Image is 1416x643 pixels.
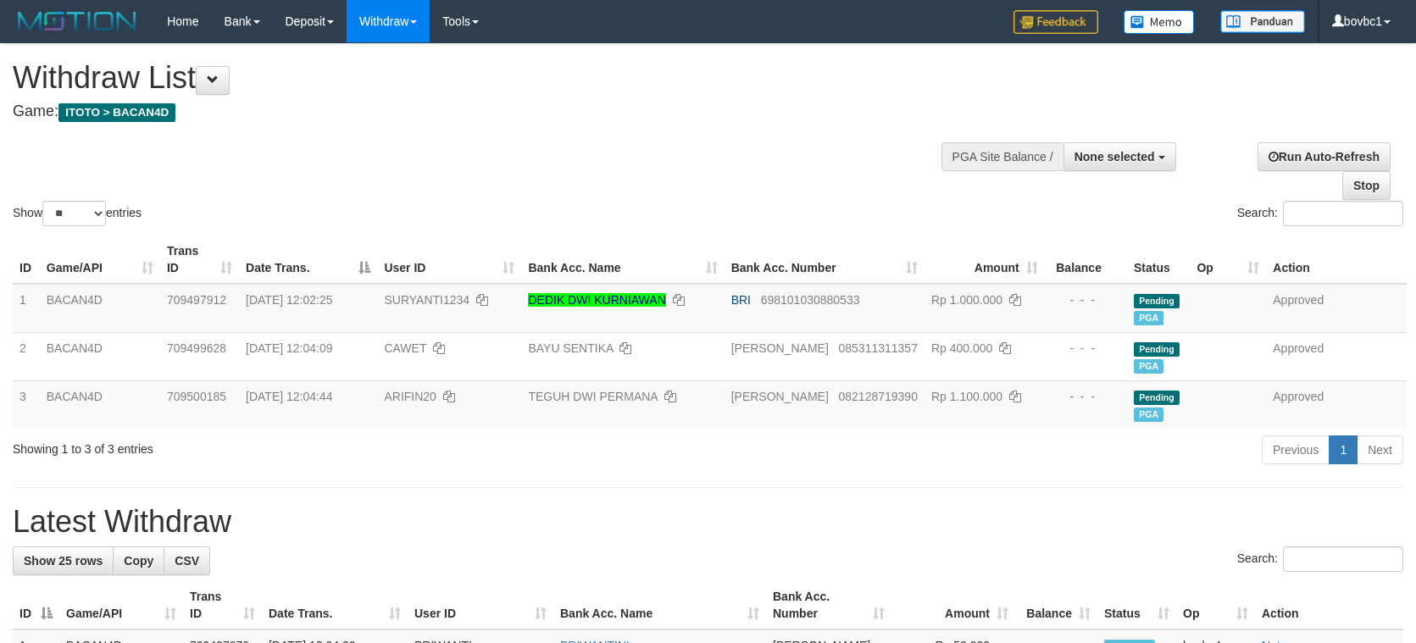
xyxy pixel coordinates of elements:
[1283,201,1403,226] input: Search:
[13,284,40,333] td: 1
[1266,236,1407,284] th: Action
[1258,142,1391,171] a: Run Auto-Refresh
[1124,10,1195,34] img: Button%20Memo.svg
[553,581,766,629] th: Bank Acc. Name: activate to sort column ascending
[1134,407,1163,422] span: Marked by bovbc4
[528,341,613,355] a: BAYU SENTIKA
[931,341,992,355] span: Rp 400.000
[1127,236,1190,284] th: Status
[58,103,175,122] span: ITOTO > BACAN4D
[1063,142,1176,171] button: None selected
[1342,171,1391,200] a: Stop
[521,236,724,284] th: Bank Acc. Name: activate to sort column ascending
[1237,201,1403,226] label: Search:
[124,554,153,568] span: Copy
[13,201,142,226] label: Show entries
[1134,359,1163,374] span: Marked by bovbc4
[731,390,829,403] span: [PERSON_NAME]
[40,380,160,429] td: BACAN4D
[731,293,751,307] span: BRI
[1176,581,1255,629] th: Op: activate to sort column ascending
[183,581,262,629] th: Trans ID: activate to sort column ascending
[838,341,917,355] span: Copy 085311311357 to clipboard
[1190,236,1266,284] th: Op: activate to sort column ascending
[384,390,436,403] span: ARIFIN20
[1134,391,1180,405] span: Pending
[1329,435,1358,464] a: 1
[1015,581,1097,629] th: Balance: activate to sort column ascending
[1134,342,1180,357] span: Pending
[1266,332,1407,380] td: Approved
[239,236,377,284] th: Date Trans.: activate to sort column descending
[13,546,114,575] a: Show 25 rows
[377,236,521,284] th: User ID: activate to sort column ascending
[761,293,860,307] span: Copy 698101030880533 to clipboard
[40,332,160,380] td: BACAN4D
[13,8,142,34] img: MOTION_logo.png
[160,236,239,284] th: Trans ID: activate to sort column ascending
[13,505,1403,539] h1: Latest Withdraw
[731,341,829,355] span: [PERSON_NAME]
[931,293,1002,307] span: Rp 1.000.000
[13,61,927,95] h1: Withdraw List
[891,581,1015,629] th: Amount: activate to sort column ascending
[246,293,332,307] span: [DATE] 12:02:25
[1357,435,1403,464] a: Next
[1134,294,1180,308] span: Pending
[13,103,927,120] h4: Game:
[24,554,103,568] span: Show 25 rows
[766,581,891,629] th: Bank Acc. Number: activate to sort column ascending
[384,341,426,355] span: CAWET
[838,390,917,403] span: Copy 082128719390 to clipboard
[40,236,160,284] th: Game/API: activate to sort column ascending
[262,581,408,629] th: Date Trans.: activate to sort column ascending
[1052,291,1120,308] div: - - -
[13,236,40,284] th: ID
[1266,284,1407,333] td: Approved
[1045,236,1127,284] th: Balance
[167,390,226,403] span: 709500185
[167,341,226,355] span: 709499628
[13,434,577,457] div: Showing 1 to 3 of 3 entries
[384,293,469,307] span: SURYANTI1234
[1052,388,1120,405] div: - - -
[1097,581,1176,629] th: Status: activate to sort column ascending
[1074,150,1155,164] span: None selected
[528,390,657,403] a: TEGUH DWI PERMANA
[1255,581,1403,629] th: Action
[164,546,210,575] a: CSV
[1283,546,1403,572] input: Search:
[408,581,553,629] th: User ID: activate to sort column ascending
[1220,10,1305,33] img: panduan.png
[59,581,183,629] th: Game/API: activate to sort column ascending
[941,142,1063,171] div: PGA Site Balance /
[1262,435,1330,464] a: Previous
[113,546,164,575] a: Copy
[925,236,1045,284] th: Amount: activate to sort column ascending
[528,293,665,307] a: DEDIK DWI KURNIAWAN
[42,201,106,226] select: Showentries
[40,284,160,333] td: BACAN4D
[175,554,199,568] span: CSV
[1013,10,1098,34] img: Feedback.jpg
[1266,380,1407,429] td: Approved
[1052,340,1120,357] div: - - -
[13,380,40,429] td: 3
[725,236,925,284] th: Bank Acc. Number: activate to sort column ascending
[931,390,1002,403] span: Rp 1.100.000
[246,341,332,355] span: [DATE] 12:04:09
[246,390,332,403] span: [DATE] 12:04:44
[13,332,40,380] td: 2
[167,293,226,307] span: 709497912
[1237,546,1403,572] label: Search:
[1134,311,1163,325] span: Marked by bovbc4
